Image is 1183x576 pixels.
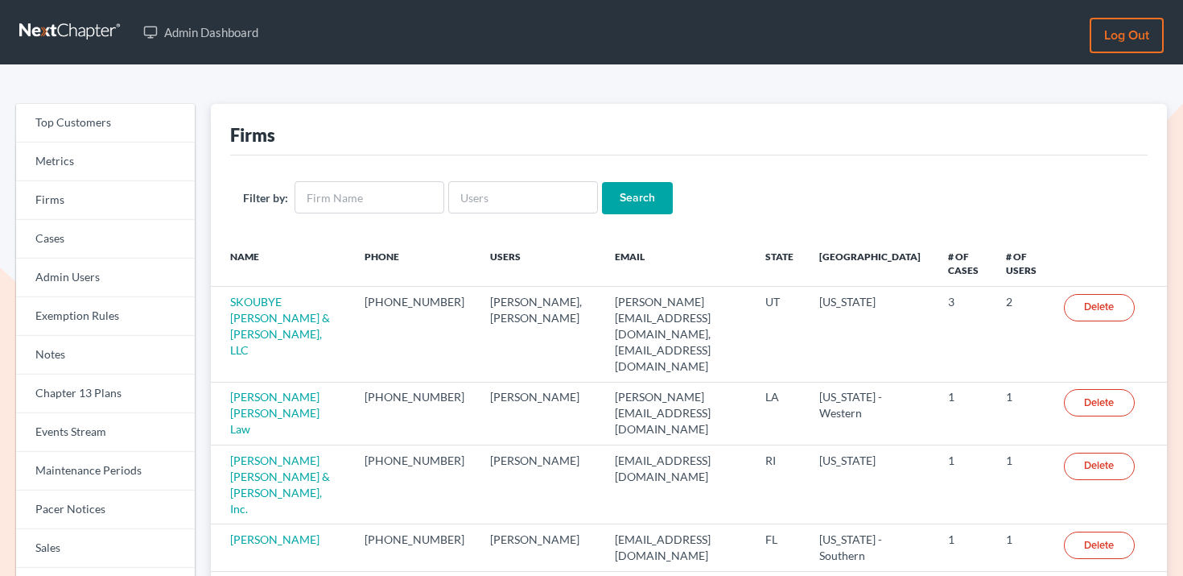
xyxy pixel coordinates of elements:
[16,181,195,220] a: Firms
[806,382,934,445] td: [US_STATE] - Western
[16,220,195,259] a: Cases
[477,382,602,445] td: [PERSON_NAME]
[352,524,477,571] td: [PHONE_NUMBER]
[448,181,598,213] input: Users
[993,445,1051,524] td: 1
[602,182,673,214] input: Search
[211,240,352,287] th: Name
[806,524,934,571] td: [US_STATE] - Southern
[602,445,753,524] td: [EMAIL_ADDRESS][DOMAIN_NAME]
[752,445,806,524] td: RI
[1064,453,1135,480] a: Delete
[806,287,934,382] td: [US_STATE]
[352,382,477,445] td: [PHONE_NUMBER]
[806,240,934,287] th: [GEOGRAPHIC_DATA]
[935,240,993,287] th: # of Cases
[16,529,195,568] a: Sales
[752,382,806,445] td: LA
[230,123,275,147] div: Firms
[993,382,1051,445] td: 1
[993,524,1051,571] td: 1
[230,532,319,546] a: [PERSON_NAME]
[16,491,195,529] a: Pacer Notices
[16,297,195,336] a: Exemption Rules
[1064,294,1135,321] a: Delete
[477,524,602,571] td: [PERSON_NAME]
[752,287,806,382] td: UT
[16,452,195,491] a: Maintenance Periods
[16,259,195,297] a: Admin Users
[16,375,195,413] a: Chapter 13 Plans
[477,445,602,524] td: [PERSON_NAME]
[993,287,1051,382] td: 2
[16,336,195,375] a: Notes
[752,524,806,571] td: FL
[16,413,195,452] a: Events Stream
[602,524,753,571] td: [EMAIL_ADDRESS][DOMAIN_NAME]
[230,390,319,436] a: [PERSON_NAME] [PERSON_NAME] Law
[352,445,477,524] td: [PHONE_NUMBER]
[352,287,477,382] td: [PHONE_NUMBER]
[16,104,195,143] a: Top Customers
[602,382,753,445] td: [PERSON_NAME][EMAIL_ADDRESS][DOMAIN_NAME]
[135,18,266,47] a: Admin Dashboard
[1090,18,1164,53] a: Log out
[602,287,753,382] td: [PERSON_NAME][EMAIL_ADDRESS][DOMAIN_NAME], [EMAIL_ADDRESS][DOMAIN_NAME]
[230,454,330,516] a: [PERSON_NAME] [PERSON_NAME] & [PERSON_NAME], Inc.
[1064,532,1135,559] a: Delete
[935,445,993,524] td: 1
[16,143,195,181] a: Metrics
[477,240,602,287] th: Users
[295,181,444,213] input: Firm Name
[352,240,477,287] th: Phone
[477,287,602,382] td: [PERSON_NAME], [PERSON_NAME]
[243,189,288,206] label: Filter by:
[806,445,934,524] td: [US_STATE]
[935,524,993,571] td: 1
[602,240,753,287] th: Email
[1064,389,1135,416] a: Delete
[935,287,993,382] td: 3
[752,240,806,287] th: State
[993,240,1051,287] th: # of Users
[230,295,330,357] a: SKOUBYE [PERSON_NAME] & [PERSON_NAME], LLC
[935,382,993,445] td: 1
